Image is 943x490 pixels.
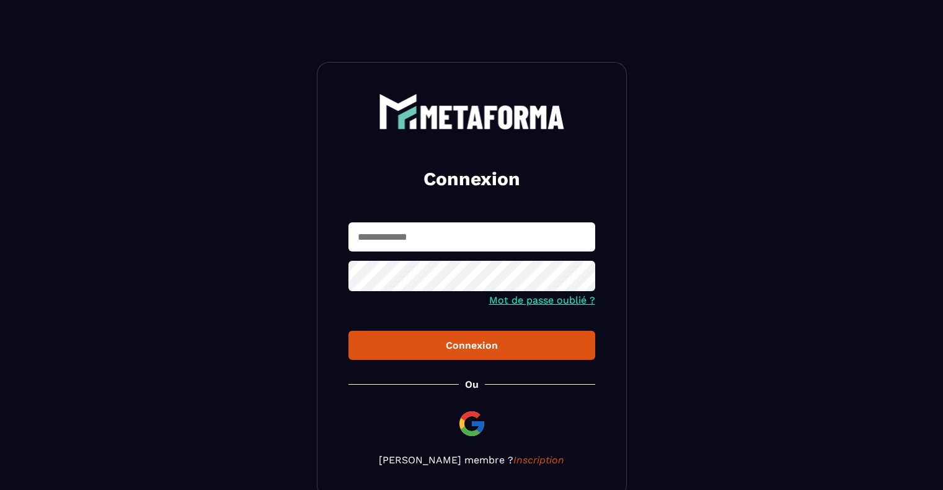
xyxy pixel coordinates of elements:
a: logo [348,94,595,129]
h2: Connexion [363,167,580,191]
a: Mot de passe oublié ? [489,294,595,306]
p: Ou [465,378,479,390]
a: Inscription [513,454,564,466]
img: google [457,409,487,439]
p: [PERSON_NAME] membre ? [348,454,595,466]
div: Connexion [358,339,585,351]
button: Connexion [348,331,595,360]
img: logo [379,94,565,129]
